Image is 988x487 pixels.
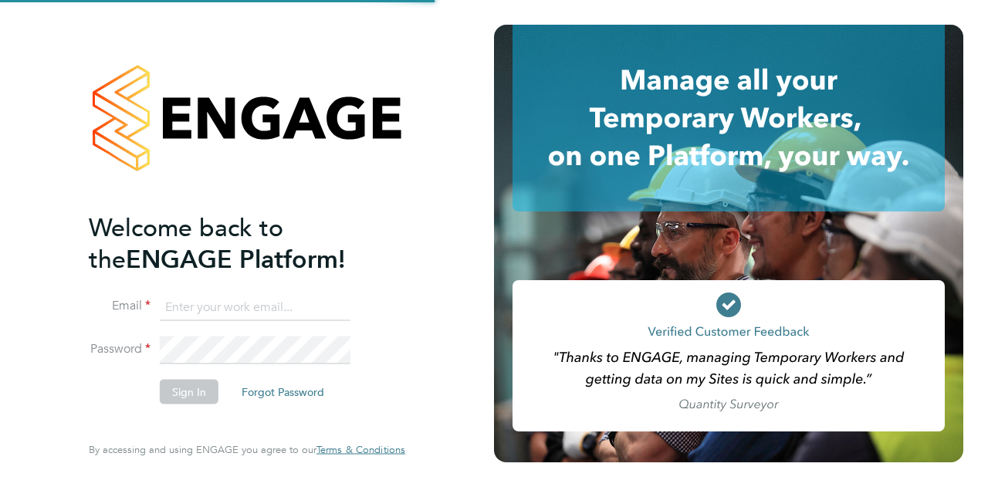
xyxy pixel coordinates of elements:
[316,443,405,456] span: Terms & Conditions
[160,380,218,404] button: Sign In
[229,380,337,404] button: Forgot Password
[160,293,350,321] input: Enter your work email...
[89,341,151,357] label: Password
[89,212,283,274] span: Welcome back to the
[316,444,405,456] a: Terms & Conditions
[89,298,151,314] label: Email
[89,211,390,275] h2: ENGAGE Platform!
[89,443,405,456] span: By accessing and using ENGAGE you agree to our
